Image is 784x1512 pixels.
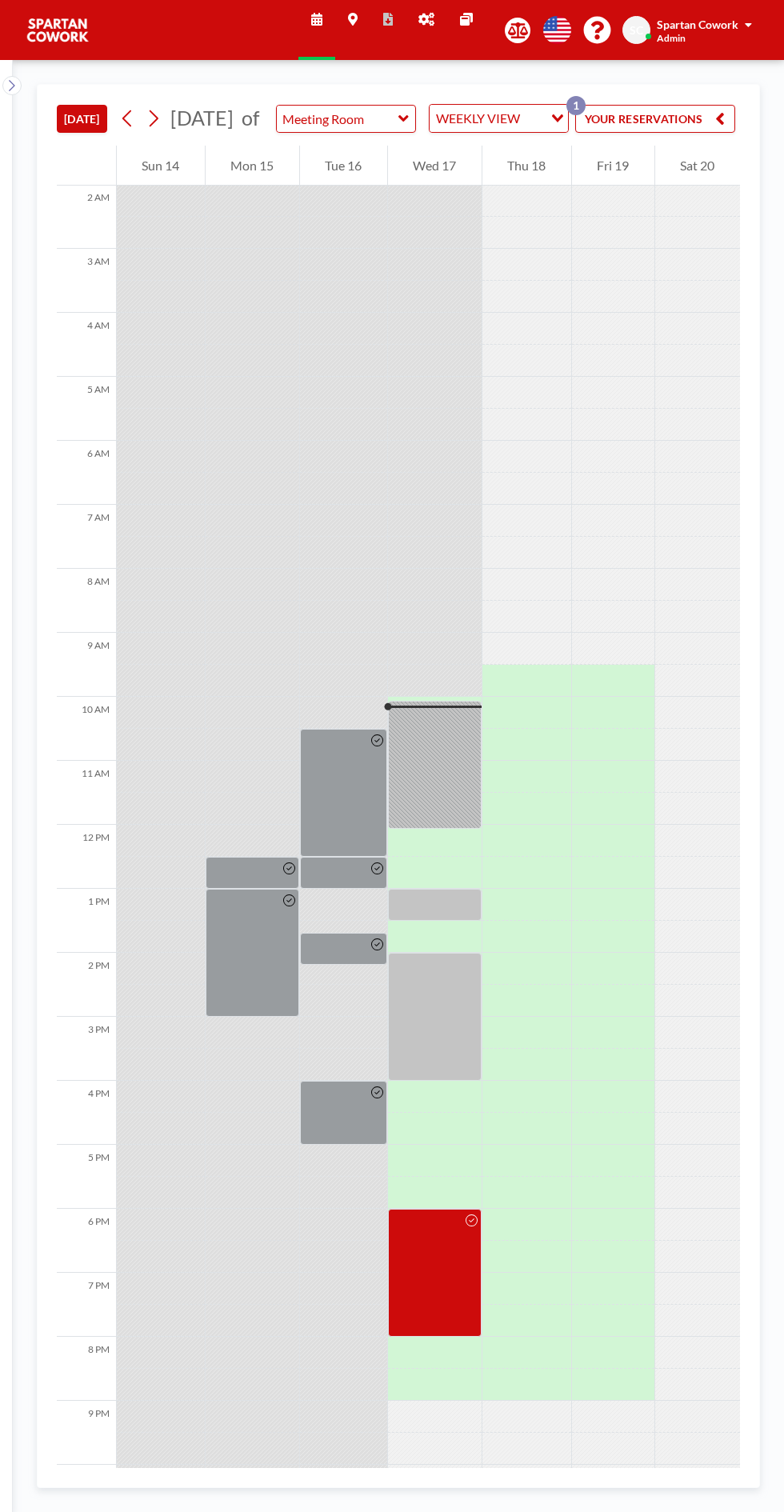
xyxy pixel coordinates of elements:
div: Sat 20 [655,146,740,186]
div: 6 PM [57,1209,116,1273]
div: 8 AM [57,569,116,633]
div: 5 AM [57,377,116,441]
div: 3 PM [57,1017,116,1081]
div: 12 PM [57,825,116,889]
div: Mon 15 [206,146,299,186]
div: 7 PM [57,1273,116,1337]
div: Search for option [430,105,568,132]
div: 11 AM [57,761,116,825]
div: Tue 16 [300,146,387,186]
p: 1 [566,96,586,115]
div: 9 PM [57,1401,116,1465]
input: Search for option [525,108,542,129]
img: organization-logo [26,14,90,46]
div: Thu 18 [482,146,571,186]
button: YOUR RESERVATIONS1 [575,105,735,133]
span: Spartan Cowork [657,18,738,31]
div: 3 AM [57,249,116,313]
span: of [242,106,259,130]
input: Meeting Room [277,106,399,132]
button: [DATE] [57,105,107,133]
span: SC [630,23,643,38]
div: 6 AM [57,441,116,505]
span: WEEKLY VIEW [433,108,523,129]
div: 2 PM [57,953,116,1017]
div: 4 PM [57,1081,116,1145]
div: 5 PM [57,1145,116,1209]
div: 4 AM [57,313,116,377]
div: 9 AM [57,633,116,697]
div: Fri 19 [572,146,654,186]
div: 7 AM [57,505,116,569]
div: 10 AM [57,697,116,761]
span: [DATE] [170,106,234,130]
div: 1 PM [57,889,116,953]
div: 2 AM [57,185,116,249]
div: Wed 17 [388,146,482,186]
div: 8 PM [57,1337,116,1401]
span: Admin [657,32,686,44]
div: Sun 14 [117,146,205,186]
